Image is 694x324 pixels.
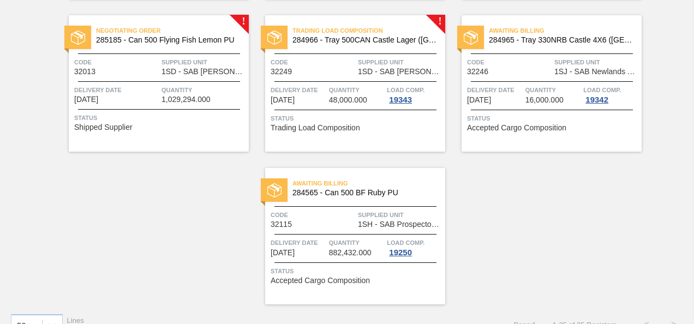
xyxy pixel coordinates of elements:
span: Status [467,113,639,124]
span: Load Comp. [583,85,621,95]
span: Negotiating Order [96,25,249,36]
img: status [464,31,478,45]
span: 882,432.000 [329,249,372,257]
span: 10/01/2025 [271,249,295,257]
a: Load Comp.19342 [583,85,639,104]
span: Load Comp. [387,237,424,248]
img: status [267,183,282,197]
span: Delivery Date [271,85,326,95]
span: Quantity [161,85,246,95]
div: 19342 [583,95,611,104]
span: 1SH - SAB Prospecton Brewery [358,220,442,229]
span: 09/28/2025 [271,96,295,104]
span: Awaiting Billing [489,25,642,36]
a: statusAwaiting Billing284565 - Can 500 BF Ruby PUCode32115Supplied Unit1SH - SAB Prospecton Brewe... [249,168,445,304]
span: Delivery Date [467,85,523,95]
span: Quantity [329,237,385,248]
a: statusAwaiting Billing284965 - Tray 330NRB Castle 4X6 ([GEOGRAPHIC_DATA])Code32246Supplied Unit1S... [445,15,642,152]
span: Shipped Supplier [74,123,133,131]
span: 32246 [467,68,488,76]
span: Code [74,57,159,68]
span: 1,029,294.000 [161,95,211,104]
a: Load Comp.19250 [387,237,442,257]
span: Accepted Cargo Composition [467,124,566,132]
span: 32013 [74,68,95,76]
span: Status [74,112,246,123]
span: 284966 - Tray 500CAN Castle Lager (Hogwarts) [292,36,436,44]
span: 1SJ - SAB Newlands Brewery [554,68,639,76]
img: status [71,31,85,45]
span: 285185 - Can 500 Flying Fish Lemon PU [96,36,240,44]
span: Awaiting Billing [292,178,445,189]
div: 19343 [387,95,414,104]
span: Supplied Unit [554,57,639,68]
span: Supplied Unit [161,57,246,68]
span: 48,000.000 [329,96,367,104]
span: Code [271,57,355,68]
span: 32115 [271,220,292,229]
span: Trading Load Composition [271,124,360,132]
span: Status [271,113,442,124]
div: 19250 [387,248,414,257]
span: Supplied Unit [358,57,442,68]
span: Quantity [329,85,385,95]
span: 284565 - Can 500 BF Ruby PU [292,189,436,197]
span: Code [467,57,552,68]
span: 09/28/2025 [74,95,98,104]
span: Code [271,209,355,220]
span: 1SD - SAB Rosslyn Brewery [358,68,442,76]
span: Quantity [525,85,581,95]
span: 1SD - SAB Rosslyn Brewery [161,68,246,76]
span: Delivery Date [74,85,159,95]
a: Load Comp.19343 [387,85,442,104]
span: Trading Load Composition [292,25,445,36]
a: !statusNegotiating Order285185 - Can 500 Flying Fish Lemon PUCode32013Supplied Unit1SD - SAB [PER... [52,15,249,152]
span: 32249 [271,68,292,76]
img: status [267,31,282,45]
span: Supplied Unit [358,209,442,220]
span: Accepted Cargo Composition [271,277,370,285]
a: !statusTrading Load Composition284966 - Tray 500CAN Castle Lager ([GEOGRAPHIC_DATA])Code32249Supp... [249,15,445,152]
span: 09/30/2025 [467,96,491,104]
span: 16,000.000 [525,96,564,104]
span: Status [271,266,442,277]
span: Load Comp. [387,85,424,95]
span: 284965 - Tray 330NRB Castle 4X6 (Hogwarts) [489,36,633,44]
span: Delivery Date [271,237,326,248]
